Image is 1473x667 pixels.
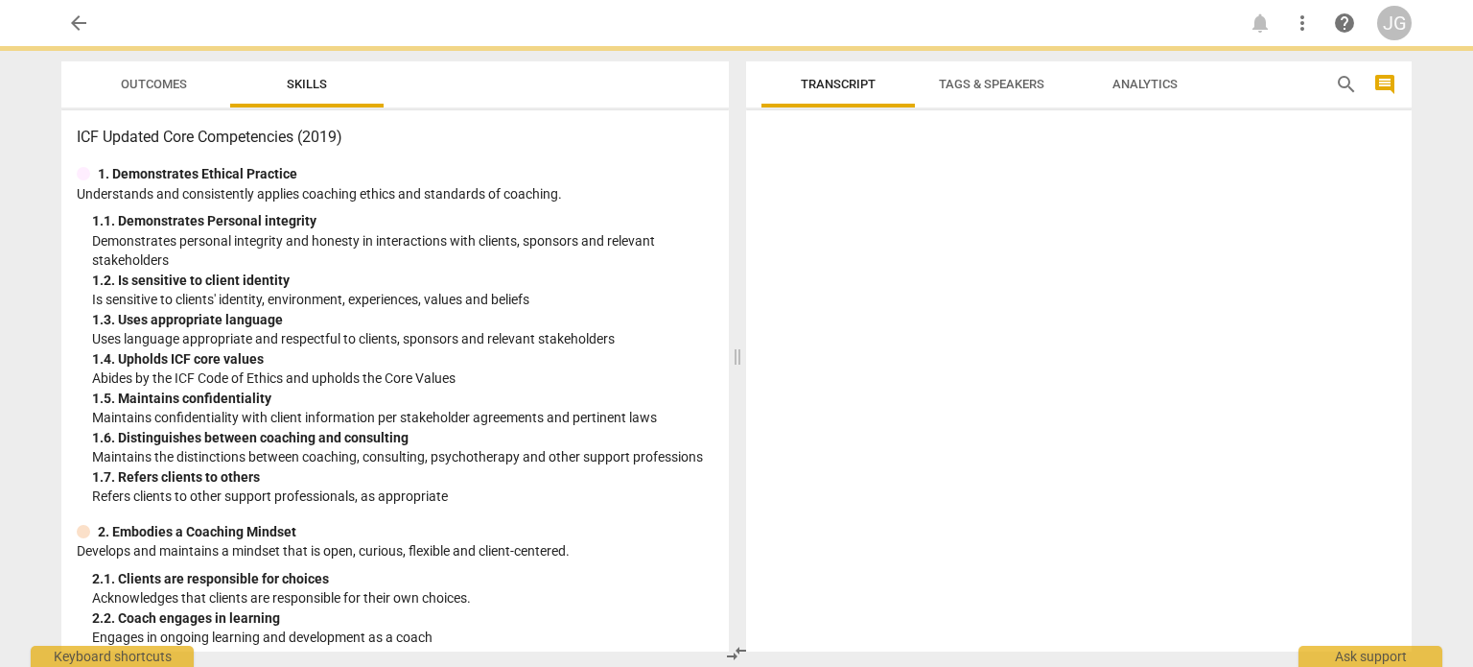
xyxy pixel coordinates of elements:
[92,211,713,231] div: 1. 1. Demonstrates Personal integrity
[1333,12,1356,35] span: help
[92,408,713,428] p: Maintains confidentiality with client information per stakeholder agreements and pertinent laws
[92,588,713,608] p: Acknowledges that clients are responsible for their own choices.
[92,389,713,409] div: 1. 5. Maintains confidentiality
[1327,6,1362,40] a: Help
[92,329,713,349] p: Uses language appropriate and respectful to clients, sponsors and relevant stakeholders
[92,569,713,589] div: 2. 1. Clients are responsible for choices
[92,271,713,291] div: 1. 2. Is sensitive to client identity
[801,77,876,91] span: Transcript
[77,541,713,561] p: Develops and maintains a mindset that is open, curious, flexible and client-centered.
[939,77,1044,91] span: Tags & Speakers
[77,126,713,149] h3: ICF Updated Core Competencies (2019)
[1298,646,1442,667] div: Ask support
[98,164,297,184] p: 1. Demonstrates Ethical Practice
[287,77,327,91] span: Skills
[92,628,713,648] p: Engages in ongoing learning and development as a coach
[1335,73,1358,96] span: search
[1377,6,1412,40] button: JG
[725,642,748,665] span: compare_arrows
[1373,73,1396,96] span: comment
[92,608,713,629] div: 2. 2. Coach engages in learning
[92,310,713,330] div: 1. 3. Uses appropriate language
[92,349,713,369] div: 1. 4. Upholds ICF core values
[121,77,187,91] span: Outcomes
[1331,69,1362,100] button: Search
[92,447,713,467] p: Maintains the distinctions between coaching, consulting, psychotherapy and other support professions
[98,522,296,542] p: 2. Embodies a Coaching Mindset
[92,487,713,507] p: Refers clients to other support professionals, as appropriate
[1369,69,1400,100] button: Show/Hide comments
[92,369,713,389] p: Abides by the ICF Code of Ethics and upholds the Core Values
[92,428,713,448] div: 1. 6. Distinguishes between coaching and consulting
[67,12,90,35] span: arrow_back
[77,184,713,204] p: Understands and consistently applies coaching ethics and standards of coaching.
[31,646,194,667] div: Keyboard shortcuts
[92,290,713,310] p: Is sensitive to clients' identity, environment, experiences, values and beliefs
[1112,77,1178,91] span: Analytics
[1291,12,1314,35] span: more_vert
[92,231,713,271] p: Demonstrates personal integrity and honesty in interactions with clients, sponsors and relevant s...
[92,467,713,488] div: 1. 7. Refers clients to others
